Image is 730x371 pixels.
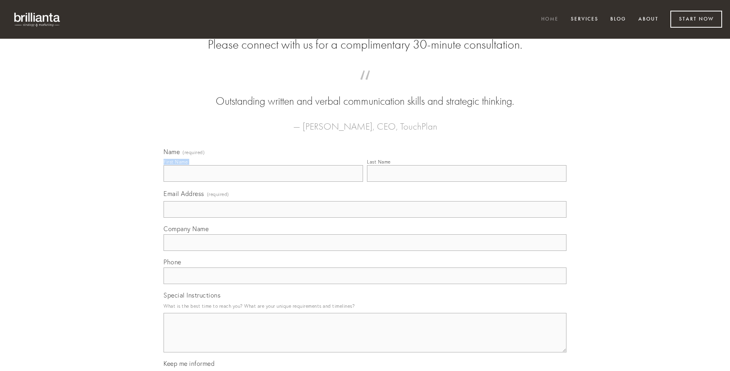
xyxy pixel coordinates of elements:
[164,301,566,311] p: What is the best time to reach you? What are your unique requirements and timelines?
[670,11,722,28] a: Start Now
[367,159,391,165] div: Last Name
[536,13,564,26] a: Home
[182,150,205,155] span: (required)
[164,360,214,367] span: Keep me informed
[164,37,566,52] h2: Please connect with us for a complimentary 30-minute consultation.
[164,190,204,198] span: Email Address
[164,258,181,266] span: Phone
[176,78,554,94] span: “
[176,78,554,109] blockquote: Outstanding written and verbal communication skills and strategic thinking.
[164,159,188,165] div: First Name
[164,148,180,156] span: Name
[605,13,631,26] a: Blog
[8,8,67,31] img: brillianta - research, strategy, marketing
[164,225,209,233] span: Company Name
[566,13,604,26] a: Services
[207,189,229,200] span: (required)
[633,13,664,26] a: About
[164,291,220,299] span: Special Instructions
[176,109,554,134] figcaption: — [PERSON_NAME], CEO, TouchPlan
